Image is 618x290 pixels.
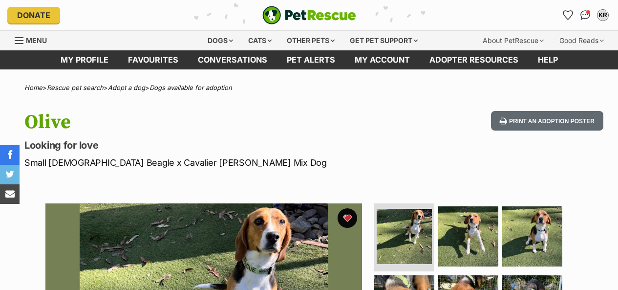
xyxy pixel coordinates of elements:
[188,50,277,69] a: conversations
[24,138,378,152] p: Looking for love
[377,209,432,264] img: Photo of Olive
[345,50,420,69] a: My account
[528,50,568,69] a: Help
[438,206,498,267] img: Photo of Olive
[491,111,603,131] button: Print an adoption poster
[7,7,60,23] a: Donate
[420,50,528,69] a: Adopter resources
[280,31,341,50] div: Other pets
[108,84,145,91] a: Adopt a dog
[277,50,345,69] a: Pet alerts
[15,31,54,48] a: Menu
[47,84,104,91] a: Rescue pet search
[338,208,357,228] button: favourite
[26,36,47,45] span: Menu
[476,31,551,50] div: About PetRescue
[595,7,611,23] button: My account
[201,31,240,50] div: Dogs
[51,50,118,69] a: My profile
[577,7,593,23] a: Conversations
[553,31,611,50] div: Good Reads
[149,84,232,91] a: Dogs available for adoption
[24,84,43,91] a: Home
[598,10,608,20] div: KR
[24,156,378,169] p: Small [DEMOGRAPHIC_DATA] Beagle x Cavalier [PERSON_NAME] Mix Dog
[262,6,356,24] img: logo-e224e6f780fb5917bec1dbf3a21bbac754714ae5b6737aabdf751b685950b380.svg
[262,6,356,24] a: PetRescue
[24,111,378,134] h1: Olive
[241,31,278,50] div: Cats
[502,206,562,267] img: Photo of Olive
[560,7,611,23] ul: Account quick links
[343,31,425,50] div: Get pet support
[118,50,188,69] a: Favourites
[580,10,591,20] img: chat-41dd97257d64d25036548639549fe6c8038ab92f7586957e7f3b1b290dea8141.svg
[560,7,575,23] a: Favourites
